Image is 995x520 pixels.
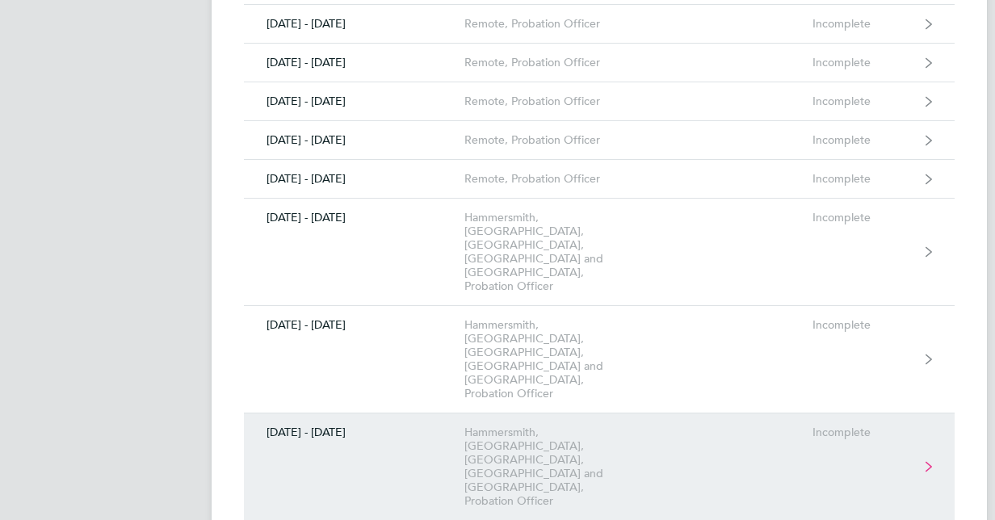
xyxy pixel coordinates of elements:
[244,199,955,306] a: [DATE] - [DATE]Hammersmith, [GEOGRAPHIC_DATA], [GEOGRAPHIC_DATA], [GEOGRAPHIC_DATA] and [GEOGRAPH...
[244,44,955,82] a: [DATE] - [DATE]Remote, Probation OfficerIncomplete
[464,426,649,508] div: Hammersmith, [GEOGRAPHIC_DATA], [GEOGRAPHIC_DATA], [GEOGRAPHIC_DATA] and [GEOGRAPHIC_DATA], Proba...
[244,318,464,332] div: [DATE] - [DATE]
[464,133,649,147] div: Remote, Probation Officer
[244,172,464,186] div: [DATE] - [DATE]
[812,172,912,186] div: Incomplete
[244,5,955,44] a: [DATE] - [DATE]Remote, Probation OfficerIncomplete
[244,17,464,31] div: [DATE] - [DATE]
[244,94,464,108] div: [DATE] - [DATE]
[244,56,464,69] div: [DATE] - [DATE]
[464,172,649,186] div: Remote, Probation Officer
[464,17,649,31] div: Remote, Probation Officer
[244,82,955,121] a: [DATE] - [DATE]Remote, Probation OfficerIncomplete
[812,318,912,332] div: Incomplete
[244,121,955,160] a: [DATE] - [DATE]Remote, Probation OfficerIncomplete
[464,56,649,69] div: Remote, Probation Officer
[812,426,912,439] div: Incomplete
[464,318,649,400] div: Hammersmith, [GEOGRAPHIC_DATA], [GEOGRAPHIC_DATA], [GEOGRAPHIC_DATA] and [GEOGRAPHIC_DATA], Proba...
[244,426,464,439] div: [DATE] - [DATE]
[812,94,912,108] div: Incomplete
[812,17,912,31] div: Incomplete
[244,306,955,413] a: [DATE] - [DATE]Hammersmith, [GEOGRAPHIC_DATA], [GEOGRAPHIC_DATA], [GEOGRAPHIC_DATA] and [GEOGRAPH...
[812,211,912,224] div: Incomplete
[812,56,912,69] div: Incomplete
[244,160,955,199] a: [DATE] - [DATE]Remote, Probation OfficerIncomplete
[244,133,464,147] div: [DATE] - [DATE]
[244,211,464,224] div: [DATE] - [DATE]
[464,94,649,108] div: Remote, Probation Officer
[464,211,649,293] div: Hammersmith, [GEOGRAPHIC_DATA], [GEOGRAPHIC_DATA], [GEOGRAPHIC_DATA] and [GEOGRAPHIC_DATA], Proba...
[812,133,912,147] div: Incomplete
